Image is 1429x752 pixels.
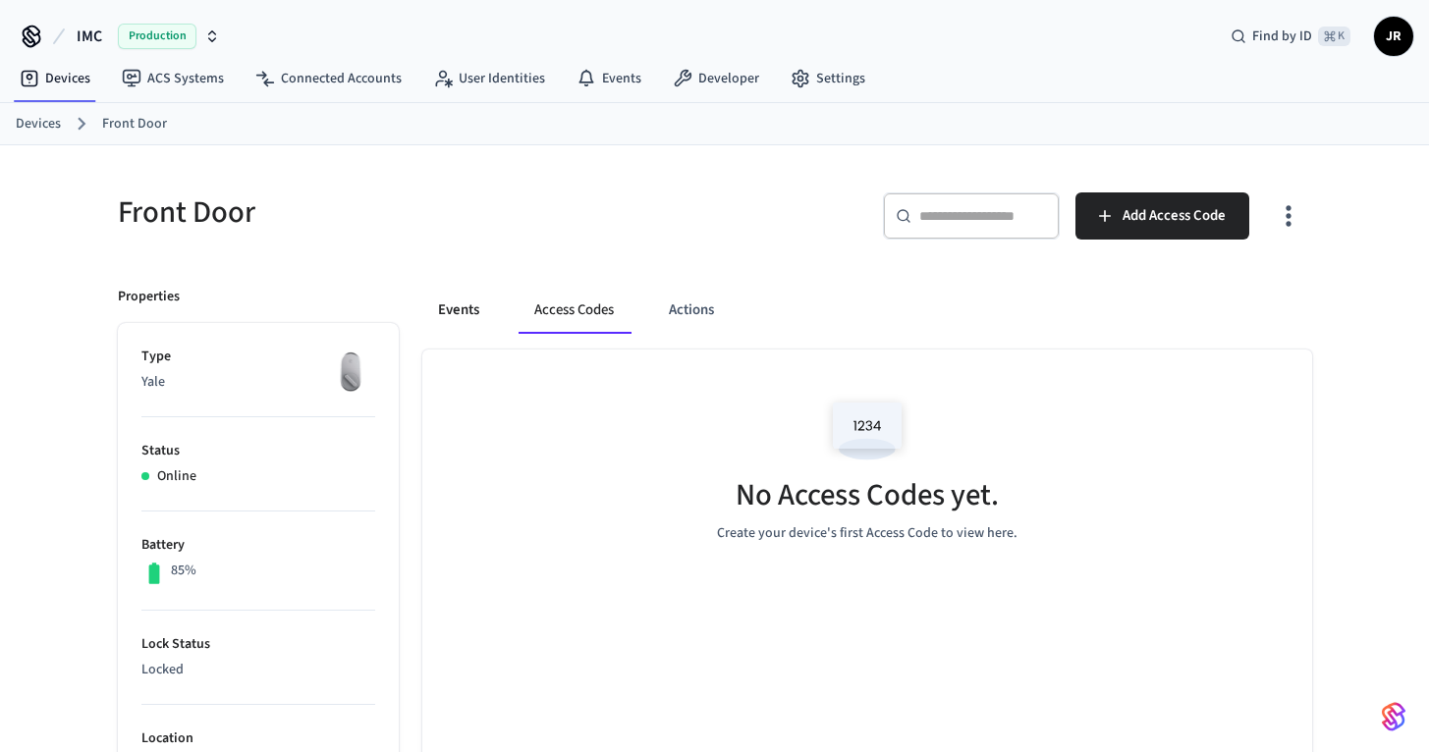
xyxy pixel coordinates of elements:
a: Front Door [102,114,167,134]
div: Find by ID⌘ K [1215,19,1366,54]
button: JR [1374,17,1413,56]
img: SeamLogoGradient.69752ec5.svg [1382,701,1405,732]
span: Production [118,24,196,49]
img: August Wifi Smart Lock 3rd Gen, Silver, Front [326,347,375,396]
span: Find by ID [1252,27,1312,46]
p: Online [157,466,196,487]
a: Devices [16,114,61,134]
a: Developer [657,61,775,96]
span: IMC [77,25,102,48]
button: Access Codes [519,287,630,334]
img: Access Codes Empty State [823,389,911,472]
a: User Identities [417,61,561,96]
p: Location [141,728,375,749]
button: Actions [653,287,730,334]
a: Devices [4,61,106,96]
p: Type [141,347,375,367]
p: Battery [141,535,375,556]
h5: No Access Codes yet. [736,475,999,515]
button: Events [422,287,495,334]
a: Connected Accounts [240,61,417,96]
span: Add Access Code [1123,203,1226,229]
p: Locked [141,660,375,680]
span: ⌘ K [1318,27,1350,46]
a: Settings [775,61,881,96]
a: Events [561,61,657,96]
h5: Front Door [118,192,703,233]
button: Add Access Code [1075,192,1249,240]
span: JR [1376,19,1411,54]
p: 85% [171,561,196,581]
p: Yale [141,372,375,393]
div: ant example [422,287,1312,334]
p: Create your device's first Access Code to view here. [717,523,1017,544]
p: Properties [118,287,180,307]
p: Lock Status [141,634,375,655]
a: ACS Systems [106,61,240,96]
p: Status [141,441,375,461]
